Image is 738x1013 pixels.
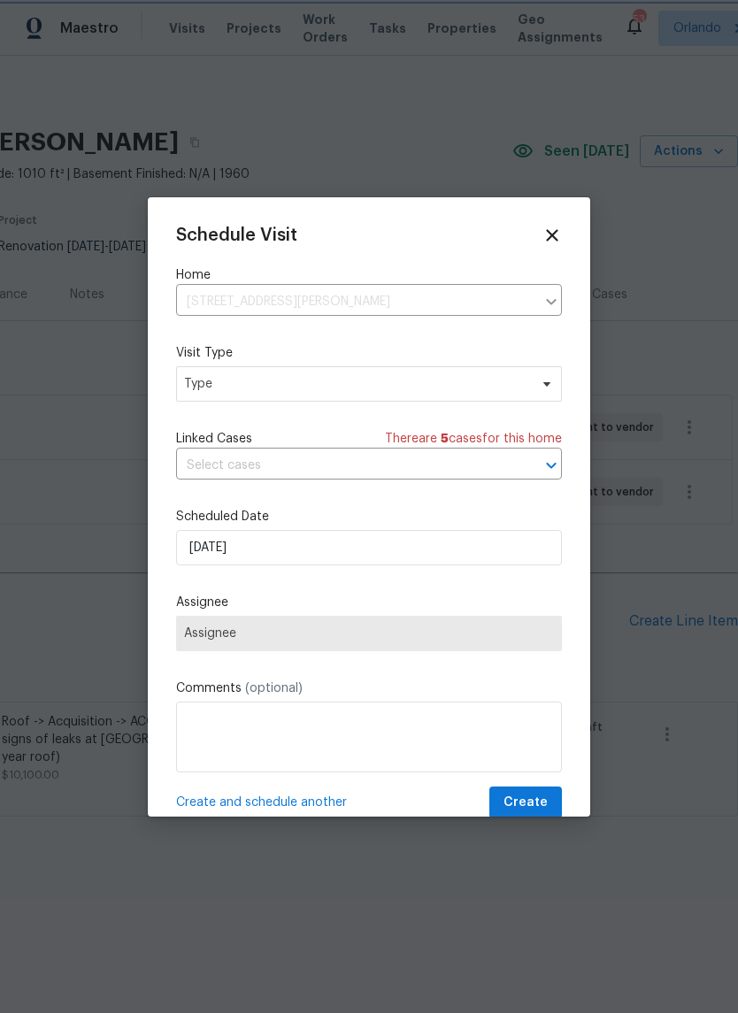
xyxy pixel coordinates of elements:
label: Comments [176,679,562,697]
input: M/D/YYYY [176,530,562,565]
span: Assignee [184,626,554,641]
span: (optional) [245,682,303,695]
label: Home [176,266,562,284]
span: Create [504,792,548,814]
button: Create [489,787,562,819]
label: Visit Type [176,344,562,362]
label: Scheduled Date [176,508,562,526]
input: Enter in an address [176,288,535,316]
span: Type [184,375,528,393]
span: Linked Cases [176,430,252,448]
button: Open [539,453,564,478]
input: Select cases [176,452,512,480]
span: Schedule Visit [176,226,297,244]
span: Close [542,226,562,245]
span: There are case s for this home [385,430,562,448]
label: Assignee [176,594,562,611]
span: Create and schedule another [176,794,347,811]
span: 5 [441,433,449,445]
